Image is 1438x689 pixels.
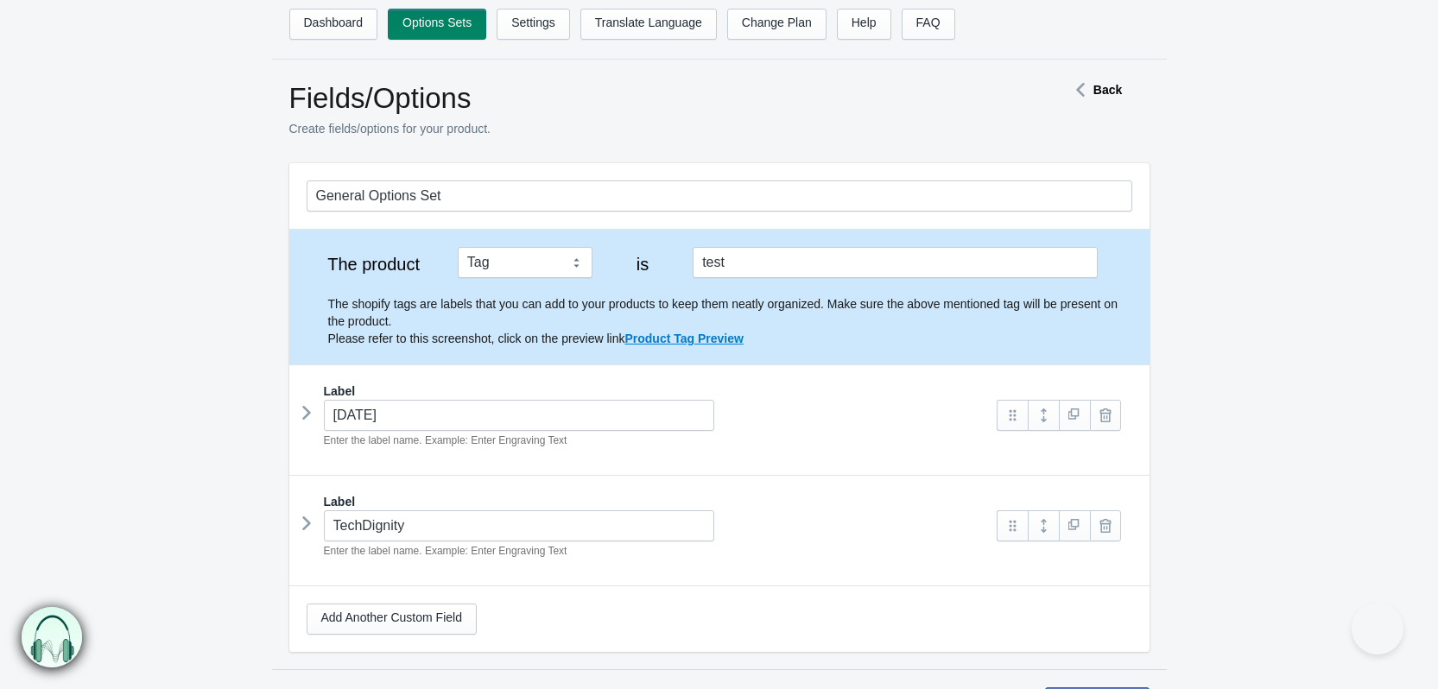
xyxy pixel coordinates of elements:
[902,9,955,40] a: FAQ
[289,9,378,40] a: Dashboard
[1093,83,1122,97] strong: Back
[289,120,1006,137] p: Create fields/options for your product.
[1352,603,1403,654] iframe: Toggle Customer Support
[388,9,486,40] a: Options Sets
[727,9,827,40] a: Change Plan
[22,607,82,667] img: bxm.png
[307,180,1132,212] input: General Options Set
[497,9,570,40] a: Settings
[324,434,567,446] em: Enter the label name. Example: Enter Engraving Text
[324,493,356,510] label: Label
[307,604,477,635] a: Add Another Custom Field
[307,256,441,273] label: The product
[609,256,676,273] label: is
[328,295,1132,347] p: The shopify tags are labels that you can add to your products to keep them neatly organized. Make...
[624,332,743,345] a: Product Tag Preview
[580,9,717,40] a: Translate Language
[289,81,1006,116] h1: Fields/Options
[324,382,356,400] label: Label
[1067,83,1122,97] a: Back
[324,545,567,557] em: Enter the label name. Example: Enter Engraving Text
[837,9,891,40] a: Help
